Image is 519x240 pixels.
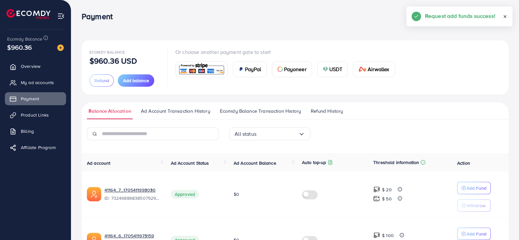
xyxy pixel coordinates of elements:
[467,202,485,209] p: Withdraw
[104,195,160,201] span: ID: 7324688683850792962
[272,61,312,77] a: cardPayoneer
[425,12,495,20] h5: Request add funds success!
[87,160,111,166] span: Ad account
[141,107,210,115] span: Ad Account Transaction History
[457,160,470,166] span: Action
[175,48,400,56] p: Or choose another payment gate to start
[5,108,66,121] a: Product Links
[104,187,156,193] a: 41164_7_1705411993030
[373,232,380,239] img: top-up amount
[353,61,395,77] a: cardAirwallex
[229,127,310,140] div: Search for option
[467,184,486,192] p: Add Fund
[323,67,328,72] img: card
[382,186,392,194] p: $ 20
[5,141,66,154] a: Affiliate Program
[7,36,42,42] span: Ecomdy Balance
[21,144,56,151] span: Affiliate Program
[104,187,160,202] div: <span class='underline'>41164_7_1705411993030</span></br>7324688683850792962
[175,61,228,77] a: card
[57,44,64,51] img: image
[302,158,326,166] p: Auto top-up
[373,158,419,166] p: Threshold information
[21,112,49,118] span: Product Links
[5,125,66,138] a: Billing
[457,228,491,240] button: Add Fund
[467,230,486,238] p: Add Fund
[359,67,366,72] img: card
[89,49,125,55] span: Ecomdy Balance
[21,79,54,86] span: My ad accounts
[457,182,491,194] button: Add Fund
[5,60,66,73] a: Overview
[373,195,380,202] img: top-up amount
[284,65,307,73] span: Payoneer
[57,12,65,20] img: menu
[178,62,225,76] img: card
[329,65,343,73] span: USDT
[89,57,137,65] p: $960.36 USD
[457,199,491,212] button: Withdraw
[7,43,32,52] span: $960.36
[82,12,118,21] h3: Payment
[87,187,101,201] img: ic-ads-acc.e4c84228.svg
[123,77,149,84] span: Add balance
[234,160,276,166] span: Ad Account Balance
[245,65,261,73] span: PayPal
[234,191,239,197] span: $0
[21,95,39,102] span: Payment
[21,128,34,134] span: Billing
[368,65,389,73] span: Airwallex
[317,61,348,77] a: cardUSDT
[239,67,244,72] img: card
[118,74,154,87] button: Add balance
[278,67,283,72] img: card
[233,61,267,77] a: cardPayPal
[104,233,154,239] a: 41164_6_1705411973159
[491,211,514,235] iframe: Chat
[5,92,66,105] a: Payment
[7,9,50,19] img: logo
[382,232,394,239] p: $ 100
[311,107,343,115] span: Refund History
[171,160,209,166] span: Ad Account Status
[220,107,301,115] span: Ecomdy Balance Transaction History
[89,107,131,115] span: Balance Allocation
[5,76,66,89] a: My ad accounts
[89,74,114,87] button: Refund
[171,190,199,198] span: Approved
[382,195,392,203] p: $ 50
[21,63,40,69] span: Overview
[94,77,109,84] span: Refund
[235,129,256,139] span: All status
[373,186,380,193] img: top-up amount
[256,129,298,139] input: Search for option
